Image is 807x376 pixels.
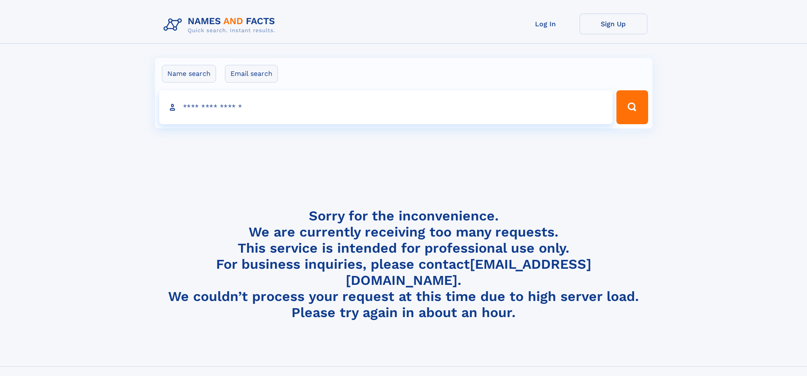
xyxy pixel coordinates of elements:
[159,90,613,124] input: search input
[346,256,591,288] a: [EMAIL_ADDRESS][DOMAIN_NAME]
[160,208,647,321] h4: Sorry for the inconvenience. We are currently receiving too many requests. This service is intend...
[160,14,282,36] img: Logo Names and Facts
[616,90,648,124] button: Search Button
[580,14,647,34] a: Sign Up
[162,65,216,83] label: Name search
[225,65,278,83] label: Email search
[512,14,580,34] a: Log In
